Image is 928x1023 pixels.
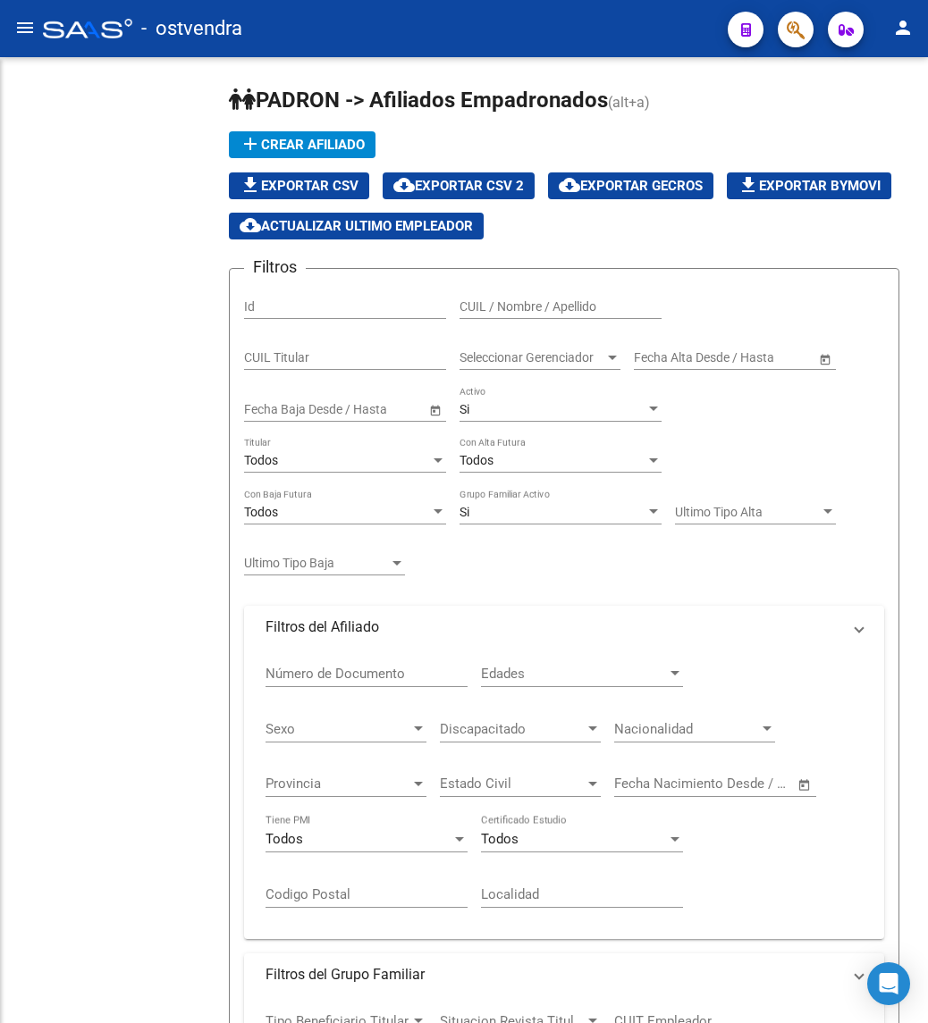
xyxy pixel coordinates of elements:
input: Fecha fin [325,402,412,417]
div: Filtros del Afiliado [244,649,884,939]
span: Todos [460,453,494,467]
mat-icon: file_download [738,174,759,196]
span: Discapacitado [440,721,585,737]
span: Todos [244,505,278,519]
input: Fecha inicio [634,350,699,365]
input: Fecha inicio [244,402,309,417]
span: Estado Civil [440,776,585,792]
button: Open calendar [426,400,444,419]
span: Ultimo Tipo Baja [244,556,389,571]
span: Exportar CSV [240,178,359,194]
span: Actualizar ultimo Empleador [240,218,473,234]
h3: Filtros [244,255,306,280]
span: Todos [244,453,278,467]
mat-expansion-panel-header: Filtros del Afiliado [244,606,884,649]
span: Sexo [266,721,410,737]
mat-icon: add [240,133,261,155]
mat-icon: menu [14,17,36,38]
mat-icon: person [892,17,914,38]
span: Edades [481,666,667,682]
button: Crear Afiliado [229,131,375,158]
div: Open Intercom Messenger [867,962,910,1005]
span: Seleccionar Gerenciador [460,350,604,365]
input: Fecha fin [714,350,802,365]
input: Fecha fin [703,776,789,792]
button: Open calendar [795,775,815,795]
span: Provincia [266,776,410,792]
mat-panel-title: Filtros del Grupo Familiar [266,965,841,985]
button: Exportar Bymovi [727,172,891,199]
span: Ultimo Tipo Alta [675,505,820,520]
button: Open calendar [815,349,834,368]
mat-icon: cloud_download [240,214,261,236]
mat-icon: cloud_download [559,174,580,196]
span: Si [460,402,469,416]
span: Exportar Bymovi [738,178,881,194]
span: Si [460,505,469,519]
button: Exportar CSV 2 [383,172,535,199]
span: (alt+a) [608,94,650,111]
mat-icon: cloud_download [393,174,415,196]
button: Exportar GECROS [548,172,713,199]
button: Actualizar ultimo Empleador [229,213,484,239]
span: Todos [266,831,303,847]
span: Nacionalidad [614,721,759,737]
span: Exportar CSV 2 [393,178,524,194]
span: - ostvendra [141,9,242,48]
mat-expansion-panel-header: Filtros del Grupo Familiar [244,953,884,996]
mat-panel-title: Filtros del Afiliado [266,617,841,637]
button: Exportar CSV [229,172,369,199]
span: Exportar GECROS [559,178,703,194]
span: Todos [481,831,519,847]
mat-icon: file_download [240,174,261,196]
span: Crear Afiliado [240,137,365,153]
input: Fecha inicio [614,776,687,792]
span: PADRON -> Afiliados Empadronados [229,88,608,113]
